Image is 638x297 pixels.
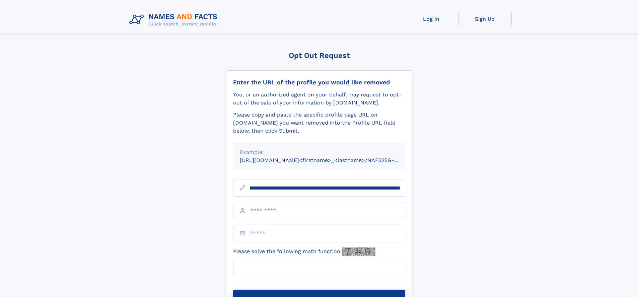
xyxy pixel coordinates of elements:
[127,11,223,29] img: Logo Names and Facts
[233,91,405,107] div: You, or an authorized agent on your behalf, may request to opt-out of the sale of your informatio...
[405,11,458,27] a: Log In
[233,111,405,135] div: Please copy and paste the specific profile page URL on [DOMAIN_NAME] you want removed into the Pr...
[240,157,418,163] small: [URL][DOMAIN_NAME]<firstname>_<lastname>/NAF325G-xxxxxxxx
[240,148,399,156] div: Example:
[233,247,375,256] label: Please solve the following math function:
[233,79,405,86] div: Enter the URL of the profile you would like removed
[458,11,512,27] a: Sign Up
[226,51,412,60] div: Opt Out Request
